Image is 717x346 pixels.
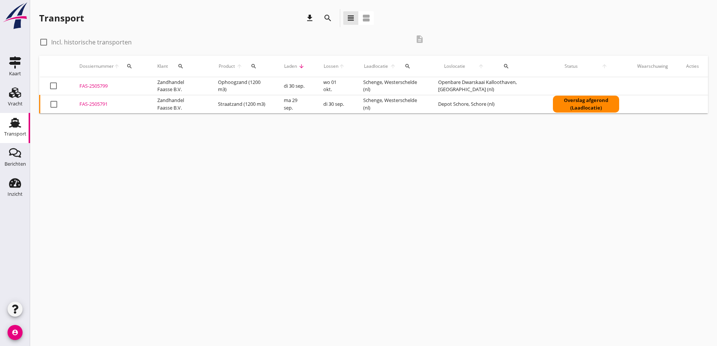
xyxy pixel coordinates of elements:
i: view_agenda [362,14,371,23]
i: search [178,63,184,69]
div: Waarschuwing [637,63,668,70]
i: download [305,14,314,23]
td: Openbare Dwarskaai Kalloothaven, [GEOGRAPHIC_DATA] (nl) [429,77,544,95]
td: Zandhandel Faasse B.V. [148,95,209,113]
i: search [503,63,509,69]
div: Acties [686,63,699,70]
i: view_headline [346,14,355,23]
span: Status [553,63,589,70]
td: di 30 sep. [275,77,314,95]
div: FAS-2505799 [79,82,139,90]
div: Berichten [5,162,26,166]
span: Dossiernummer [79,63,114,70]
td: di 30 sep. [314,95,354,113]
td: Straatzand (1200 m3) [209,95,275,113]
td: Ophoogzand (1200 m3) [209,77,275,95]
i: search [126,63,132,69]
i: arrow_upward [590,63,619,69]
span: Laadlocatie [363,63,389,70]
div: Vracht [8,101,23,106]
div: Kaart [9,71,21,76]
i: arrow_downward [298,63,305,69]
label: Incl. historische transporten [51,38,132,46]
td: wo 01 okt. [314,77,354,95]
span: Product [218,63,236,70]
i: arrow_upward [236,63,243,69]
td: Zandhandel Faasse B.V. [148,77,209,95]
span: Laden [284,63,298,70]
td: Schenge, Westerschelde (nl) [354,95,429,113]
i: arrow_upward [389,63,397,69]
i: account_circle [8,325,23,340]
i: search [251,63,257,69]
div: Transport [39,12,84,24]
span: Loslocatie [438,63,472,70]
i: search [405,63,411,69]
div: FAS-2505791 [79,101,139,108]
img: logo-small.a267ee39.svg [2,2,29,30]
span: Lossen [323,63,339,70]
td: Depot Schore, Schore (nl) [429,95,544,113]
i: arrow_upward [339,63,346,69]
td: ma 29 sep. [275,95,314,113]
td: Schenge, Westerschelde (nl) [354,77,429,95]
div: Overslag afgerond (Laadlocatie) [553,96,619,113]
div: Inzicht [8,192,23,197]
i: search [323,14,332,23]
i: arrow_upward [472,63,490,69]
i: arrow_upward [114,63,120,69]
div: Transport [4,131,26,136]
div: Klant [157,57,200,75]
